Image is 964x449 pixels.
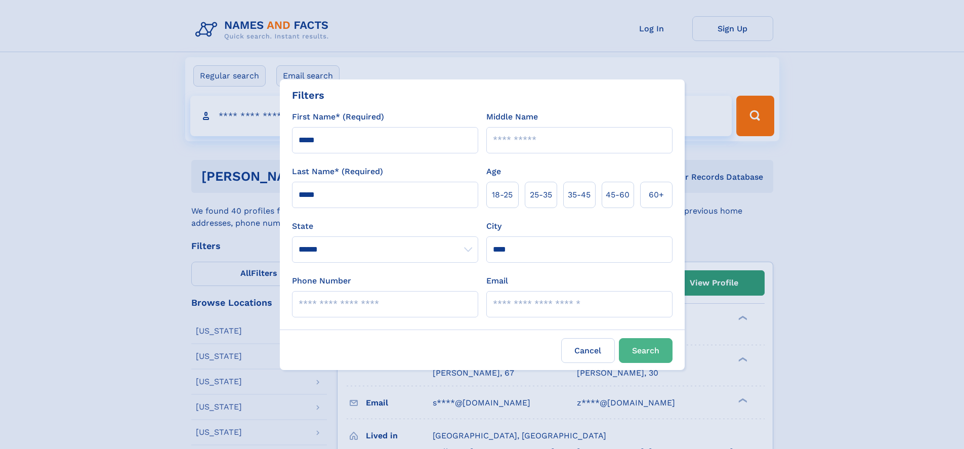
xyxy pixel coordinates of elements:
[561,338,615,363] label: Cancel
[649,189,664,201] span: 60+
[486,275,508,287] label: Email
[292,111,384,123] label: First Name* (Required)
[292,166,383,178] label: Last Name* (Required)
[292,275,351,287] label: Phone Number
[619,338,673,363] button: Search
[568,189,591,201] span: 35‑45
[486,166,501,178] label: Age
[486,111,538,123] label: Middle Name
[292,88,324,103] div: Filters
[492,189,513,201] span: 18‑25
[530,189,552,201] span: 25‑35
[292,220,478,232] label: State
[606,189,630,201] span: 45‑60
[486,220,501,232] label: City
